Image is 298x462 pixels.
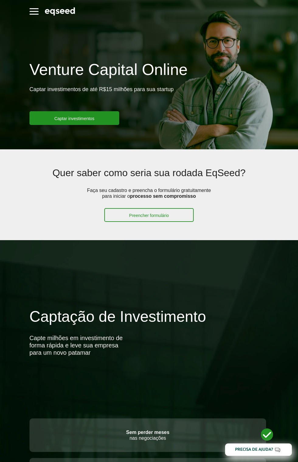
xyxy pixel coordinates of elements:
h2: Captação de Investimento [29,308,269,334]
a: Preencher formulário [104,208,194,222]
img: EqSeed [45,6,75,16]
div: Capte milhões em investimento de forma rápida e leve sua empresa para um novo patamar [29,334,127,356]
p: Captar investimentos de até R$15 milhões para sua startup [29,86,174,111]
strong: Sem perder meses [126,430,169,435]
h2: Quer saber como seria sua rodada EqSeed? [29,168,269,187]
strong: processo sem compromisso [130,194,196,199]
a: Captar investimentos [29,111,120,125]
p: nas negociações [36,429,260,441]
p: Faça seu cadastro e preencha o formulário gratuitamente para iniciar o [85,187,213,208]
h1: Venture Capital Online [29,61,188,81]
